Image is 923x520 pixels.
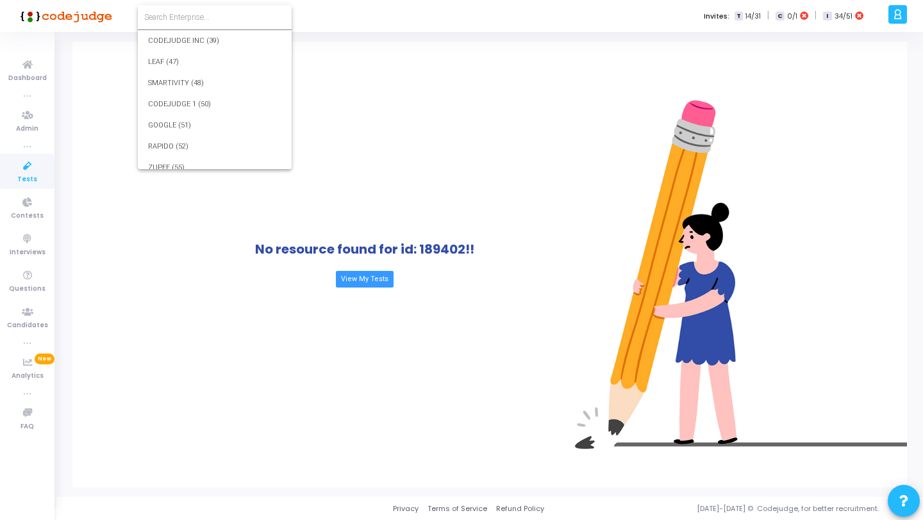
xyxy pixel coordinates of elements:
[144,12,285,23] input: Search Enterprise...
[148,72,281,93] span: SMARTIVITY (48)
[148,51,281,72] span: LEAF (47)
[148,115,281,136] span: GOOGLE (51)
[148,93,281,115] span: CODEJUDGE 1 (50)
[148,157,281,178] span: ZUPEE (55)
[148,30,281,51] span: CODEJUDGE INC (39)
[148,136,281,157] span: RAPIDO (52)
